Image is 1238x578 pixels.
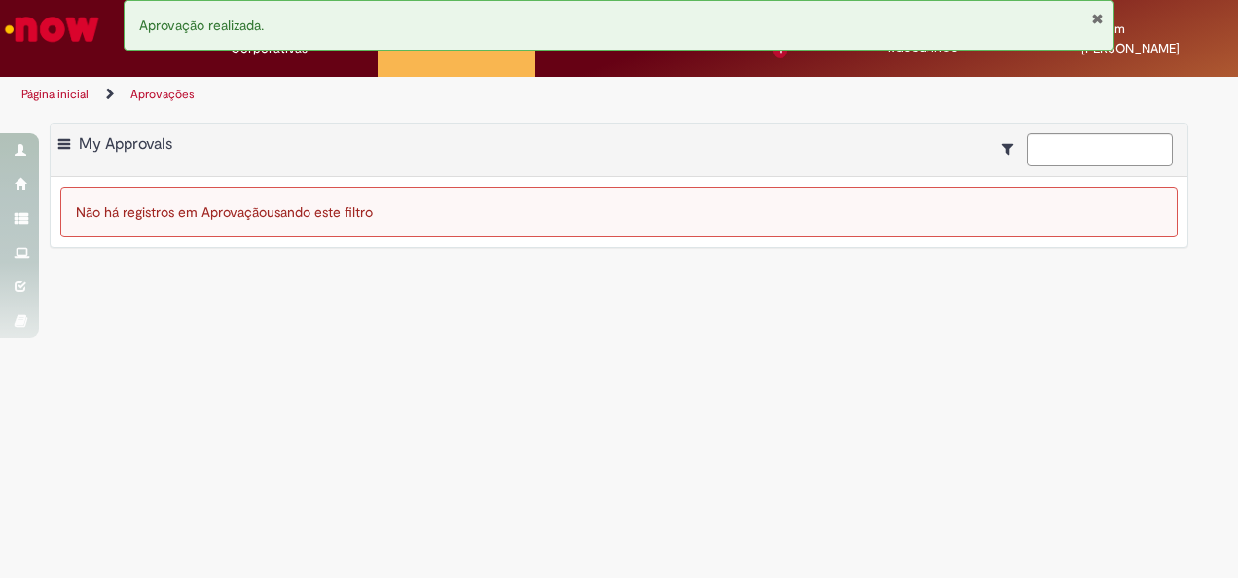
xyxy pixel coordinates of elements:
[15,77,811,113] ul: Trilhas de página
[139,17,264,34] span: Aprovação realizada.
[60,187,1178,237] div: Não há registros em Aprovação
[267,203,373,221] span: usando este filtro
[2,10,102,49] img: ServiceNow
[1002,142,1023,156] i: Mostrar filtros para: Suas Solicitações
[79,134,172,154] span: My Approvals
[1091,11,1104,26] button: Fechar Notificação
[21,87,89,102] a: Página inicial
[130,87,195,102] a: Aprovações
